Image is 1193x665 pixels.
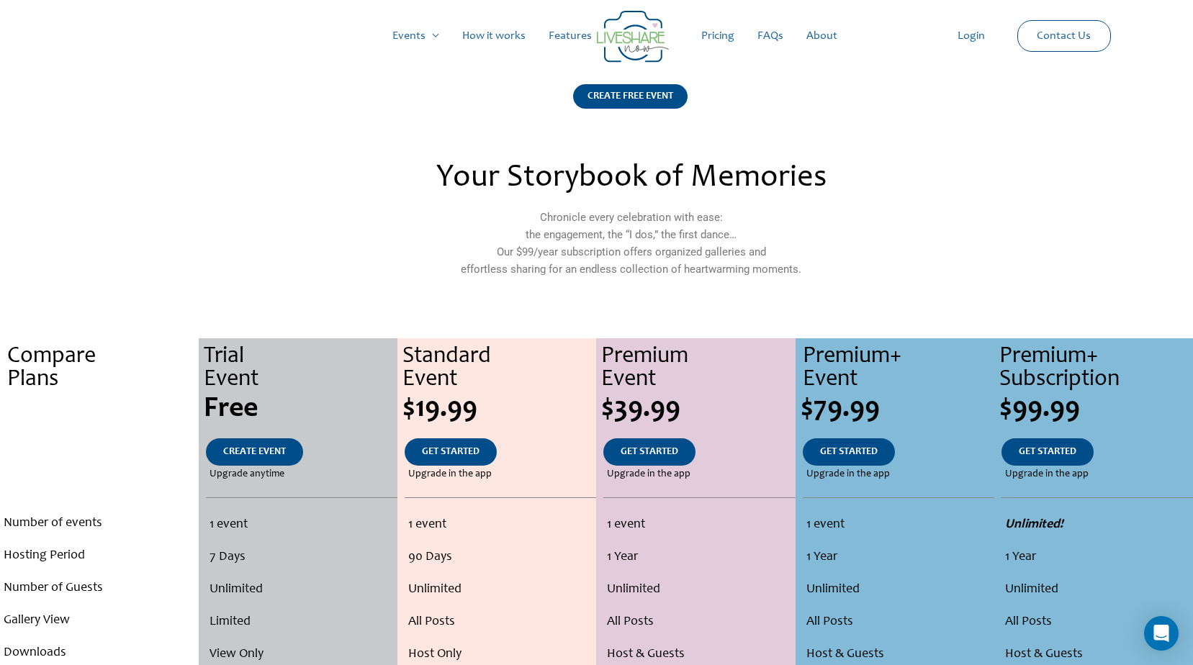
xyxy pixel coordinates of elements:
span: . [96,395,103,424]
li: All Posts [408,606,593,638]
li: Unlimited [210,574,393,606]
li: Number of Guests [4,572,195,605]
a: How it works [451,13,537,59]
div: Standard Event [402,345,596,392]
div: $99.99 [999,395,1193,424]
span: GET STARTED [820,447,878,457]
span: GET STARTED [621,447,678,457]
a: . [81,438,118,466]
a: About [795,13,849,59]
a: GET STARTED [603,438,695,466]
li: Unlimited [1005,574,1189,606]
a: Features [537,13,603,59]
img: Group 14 | Live Photo Slideshow for Events | Create Free Events Album for Any Occasion [597,11,669,63]
li: 1 Year [806,541,991,574]
li: 90 Days [408,541,593,574]
li: All Posts [607,606,791,638]
span: GET STARTED [422,447,480,457]
a: CREATE EVENT [206,438,303,466]
li: 1 Year [607,541,791,574]
a: CREATE FREE EVENT [573,84,688,127]
span: Upgrade in the app [607,466,690,483]
li: Unlimited [806,574,991,606]
a: Events [381,13,451,59]
div: $79.99 [801,395,994,424]
div: $39.99 [601,395,795,424]
li: 1 event [408,509,593,541]
a: Login [946,13,996,59]
a: GET STARTED [803,438,895,466]
nav: Site Navigation [25,13,1168,59]
li: 1 event [607,509,791,541]
span: . [98,469,101,479]
strong: Unlimited! [1005,518,1063,531]
a: GET STARTED [1001,438,1094,466]
span: Upgrade in the app [408,466,492,483]
span: GET STARTED [1019,447,1076,457]
h2: Your Storybook of Memories [319,163,942,194]
div: Premium+ Subscription [999,345,1193,392]
li: Limited [210,606,393,638]
li: Unlimited [607,574,791,606]
a: Pricing [690,13,746,59]
li: All Posts [1005,606,1189,638]
li: 1 Year [1005,541,1189,574]
div: CREATE FREE EVENT [573,84,688,109]
a: FAQs [746,13,795,59]
li: Unlimited [408,574,593,606]
li: 1 event [806,509,991,541]
li: 7 Days [210,541,393,574]
span: Upgrade in the app [1005,466,1089,483]
span: Upgrade anytime [210,466,284,483]
div: Premium+ Event [803,345,994,392]
div: Trial Event [204,345,397,392]
li: Number of events [4,507,195,540]
li: Gallery View [4,605,195,637]
p: Chronicle every celebration with ease: the engagement, the “I dos,” the first dance… Our $99/year... [319,209,942,278]
span: . [98,447,101,457]
div: Premium Event [601,345,795,392]
div: $19.99 [402,395,596,424]
span: Upgrade in the app [806,466,890,483]
a: GET STARTED [405,438,497,466]
a: Contact Us [1025,21,1102,51]
div: Compare Plans [7,345,199,392]
li: All Posts [806,606,991,638]
li: 1 event [210,509,393,541]
span: CREATE EVENT [223,447,286,457]
div: Free [204,395,397,424]
div: Open Intercom Messenger [1144,616,1179,651]
li: Hosting Period [4,540,195,572]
